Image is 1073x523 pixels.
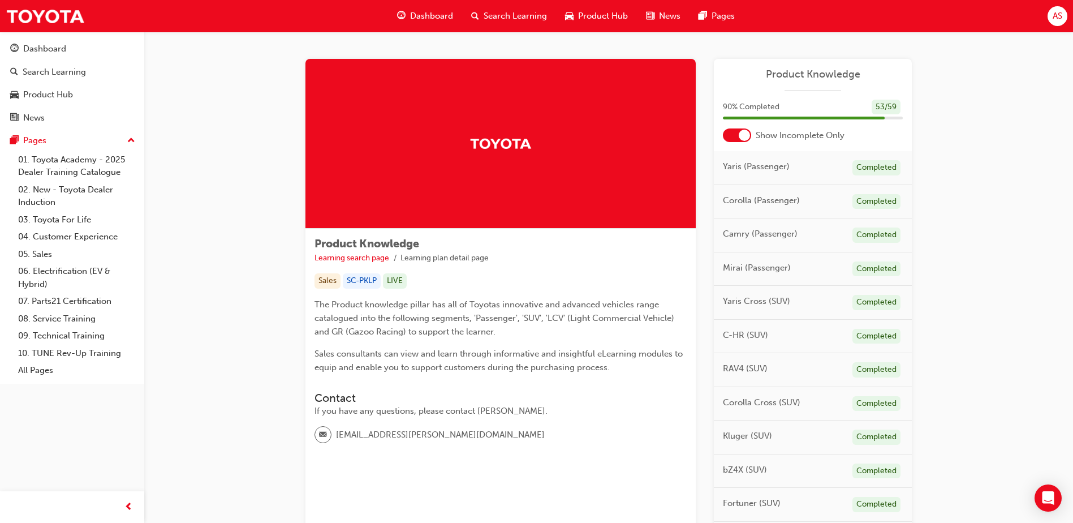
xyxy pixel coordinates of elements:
[388,5,462,28] a: guage-iconDashboard
[1048,6,1067,26] button: AS
[5,38,140,59] a: Dashboard
[314,392,687,405] h3: Contact
[14,293,140,310] a: 07. Parts21 Certification
[10,44,19,54] span: guage-icon
[14,211,140,229] a: 03. Toyota For Life
[383,273,407,289] div: LIVE
[14,362,140,379] a: All Pages
[5,130,140,151] button: Pages
[659,10,680,23] span: News
[5,36,140,130] button: DashboardSearch LearningProduct HubNews
[10,90,19,100] span: car-icon
[400,252,489,265] li: Learning plan detail page
[852,194,900,209] div: Completed
[723,430,772,443] span: Kluger (SUV)
[852,228,900,243] div: Completed
[336,428,545,441] span: [EMAIL_ADDRESS][PERSON_NAME][DOMAIN_NAME]
[723,329,768,342] span: C-HR (SUV)
[852,430,900,445] div: Completed
[343,273,381,289] div: SC-PKLP
[23,112,45,125] div: News
[712,10,735,23] span: Pages
[14,181,140,211] a: 02. New - Toyota Dealer Induction
[314,405,687,418] div: If you have any questions, please contact [PERSON_NAME].
[723,497,781,510] span: Fortuner (SUV)
[471,9,479,23] span: search-icon
[578,10,628,23] span: Product Hub
[756,129,844,142] span: Show Incomplete Only
[852,295,900,310] div: Completed
[14,327,140,345] a: 09. Technical Training
[5,62,140,83] a: Search Learning
[14,263,140,293] a: 06. Electrification (EV & Hybrid)
[723,295,790,308] span: Yaris Cross (SUV)
[124,500,133,515] span: prev-icon
[484,10,547,23] span: Search Learning
[6,3,85,29] img: Trak
[314,253,389,263] a: Learning search page
[14,246,140,263] a: 05. Sales
[699,9,707,23] span: pages-icon
[14,151,140,181] a: 01. Toyota Academy - 2025 Dealer Training Catalogue
[410,10,453,23] span: Dashboard
[462,5,556,28] a: search-iconSearch Learning
[14,228,140,246] a: 04. Customer Experience
[723,68,903,81] a: Product Knowledge
[723,160,790,173] span: Yaris (Passenger)
[314,349,685,372] span: Sales consultants can view and learn through informative and insightful eLearning modules to equi...
[565,9,574,23] span: car-icon
[723,261,791,275] span: Mirai (Passenger)
[314,299,676,337] span: The Product knowledge pillar has all of Toyotas innovative and advanced vehicles range catalogued...
[723,228,798,241] span: Camry (Passenger)
[723,194,800,207] span: Corolla (Passenger)
[397,9,406,23] span: guage-icon
[646,9,654,23] span: news-icon
[10,136,19,146] span: pages-icon
[723,101,779,114] span: 90 % Completed
[10,67,18,78] span: search-icon
[314,237,419,250] span: Product Knowledge
[723,464,767,477] span: bZ4X (SUV)
[852,329,900,344] div: Completed
[852,396,900,411] div: Completed
[852,261,900,277] div: Completed
[852,160,900,175] div: Completed
[852,362,900,378] div: Completed
[723,362,768,375] span: RAV4 (SUV)
[319,428,327,443] span: email-icon
[10,113,19,123] span: news-icon
[872,100,900,115] div: 53 / 59
[690,5,744,28] a: pages-iconPages
[723,396,800,409] span: Corolla Cross (SUV)
[1035,485,1062,512] div: Open Intercom Messenger
[23,42,66,55] div: Dashboard
[556,5,637,28] a: car-iconProduct Hub
[127,134,135,148] span: up-icon
[14,345,140,362] a: 10. TUNE Rev-Up Training
[23,134,46,147] div: Pages
[23,66,86,79] div: Search Learning
[5,84,140,105] a: Product Hub
[852,497,900,512] div: Completed
[637,5,690,28] a: news-iconNews
[23,88,73,101] div: Product Hub
[5,108,140,128] a: News
[1053,10,1062,23] span: AS
[14,310,140,328] a: 08. Service Training
[469,134,532,153] img: Trak
[852,464,900,479] div: Completed
[314,273,341,289] div: Sales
